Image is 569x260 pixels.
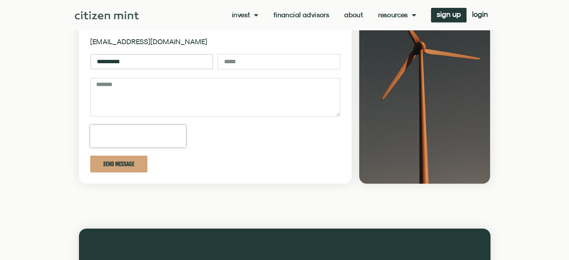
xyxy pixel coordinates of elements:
span: login [472,12,488,17]
img: Citizen Mint [75,11,139,19]
iframe: reCAPTCHA [90,125,186,147]
span: Send Message [103,161,134,167]
a: Resources [378,11,416,19]
nav: Menu [232,11,416,19]
span: sign up [437,12,461,17]
a: sign up [431,8,466,22]
form: New Form [90,54,341,181]
a: Financial Advisors [273,11,329,19]
a: [EMAIL_ADDRESS][DOMAIN_NAME] [90,37,207,46]
button: Send Message [90,156,147,172]
a: About [344,11,363,19]
a: Invest [232,11,259,19]
a: login [466,8,493,22]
